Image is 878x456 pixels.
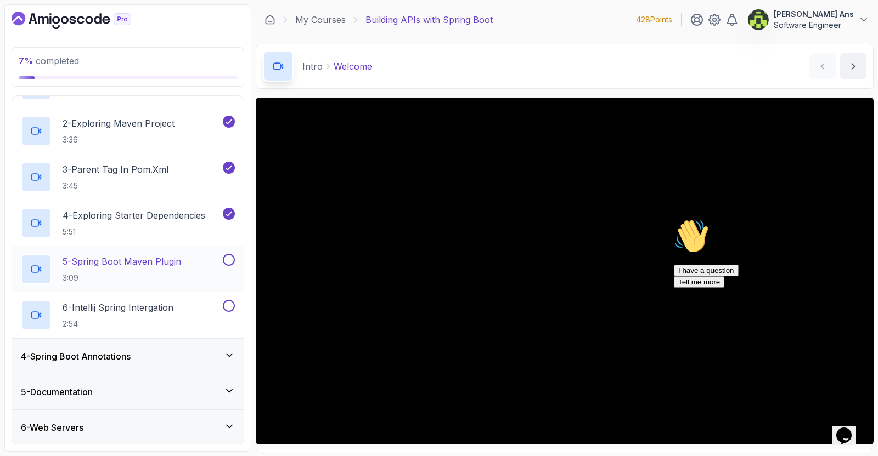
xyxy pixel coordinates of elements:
img: user profile image [748,9,769,30]
p: 3 - Parent Tag In pom.xml [63,163,168,176]
iframe: chat widget [669,214,867,407]
button: 4-Exploring Starter Dependencies5:51 [21,208,235,238]
p: 2:54 [63,318,173,329]
p: 6 - Intellij Spring Intergation [63,301,173,314]
button: user profile image[PERSON_NAME] AnsSoftware Engineer [747,9,869,31]
button: 5-Documentation [12,374,244,409]
img: :wave: [4,4,40,39]
div: 👋Hi! How can we help?I have a questionTell me more [4,4,202,73]
p: Welcome [334,60,372,73]
p: 428 Points [636,14,672,25]
p: 3:09 [63,272,181,283]
button: 2-Exploring Maven Project3:36 [21,116,235,146]
h3: 4 - Spring Boot Annotations [21,350,131,363]
h3: 6 - Web Servers [21,421,83,434]
button: 6-Intellij Spring Intergation2:54 [21,300,235,330]
p: 5 - Spring Boot Maven Plugin [63,255,181,268]
span: completed [19,55,79,66]
button: next content [840,53,866,79]
a: Dashboard [12,12,156,29]
span: 7 % [19,55,33,66]
a: My Courses [295,13,346,26]
a: Dashboard [264,14,275,25]
p: Intro [302,60,323,73]
p: 2 - Exploring Maven Project [63,117,175,130]
button: I have a question [4,50,69,62]
button: 3-Parent Tag In pom.xml3:45 [21,162,235,192]
p: 3:36 [63,134,175,145]
p: Software Engineer [774,20,854,31]
button: 4-Spring Boot Annotations [12,339,244,374]
p: 5:51 [63,226,205,237]
button: 6-Web Servers [12,410,244,445]
p: [PERSON_NAME] Ans [774,9,854,20]
button: 5-Spring Boot Maven Plugin3:09 [21,254,235,284]
h3: 5 - Documentation [21,385,93,398]
iframe: 1 - Hi [256,98,874,444]
button: Tell me more [4,62,55,73]
p: Building APIs with Spring Boot [365,13,493,26]
p: 4 - Exploring Starter Dependencies [63,209,205,222]
span: Hi! How can we help? [4,33,109,41]
iframe: chat widget [832,412,867,445]
button: previous content [809,53,836,79]
p: 3:45 [63,180,168,191]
